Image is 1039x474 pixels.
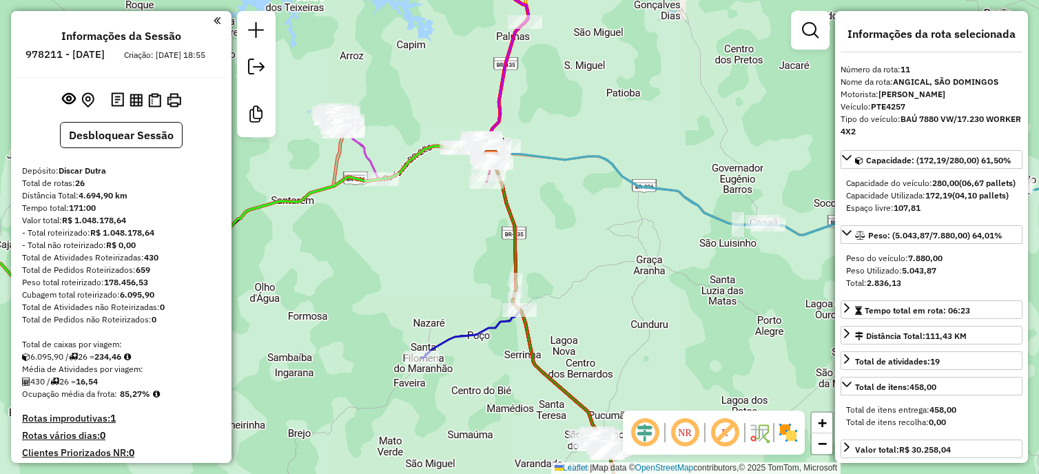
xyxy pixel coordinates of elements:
[120,289,154,300] strong: 6.095,90
[841,172,1022,220] div: Capacidade: (172,19/280,00) 61,50%
[164,90,184,110] button: Imprimir Rotas
[160,302,165,312] strong: 0
[243,53,270,84] a: Exportar sessão
[22,289,220,301] div: Cubagem total roteirizado:
[846,189,1017,202] div: Capacidade Utilizada:
[668,416,701,449] span: Ocultar NR
[841,300,1022,319] a: Tempo total em rota: 06:23
[22,313,220,326] div: Total de Pedidos não Roteirizados:
[243,101,270,132] a: Criar modelo
[929,404,956,415] strong: 458,00
[908,253,943,263] strong: 7.880,00
[551,462,841,474] div: Map data © contributors,© 2025 TomTom, Microsoft
[22,301,220,313] div: Total de Atividades não Roteirizadas:
[930,356,940,367] strong: 19
[841,326,1022,344] a: Distância Total:111,43 KM
[818,414,827,431] span: +
[61,30,181,43] h4: Informações da Sessão
[22,375,220,388] div: 430 / 26 =
[69,203,96,213] strong: 171:00
[22,430,220,442] h4: Rotas vários dias:
[22,363,220,375] div: Média de Atividades por viagem:
[120,389,150,399] strong: 85,27%
[909,382,936,392] strong: 458,00
[59,165,106,176] strong: Discar Dutra
[76,376,98,387] strong: 16,54
[846,265,1017,277] div: Peso Utilizado:
[841,114,1021,136] strong: BAÚ 7880 VW/17.230 WORKER 4X2
[865,305,970,316] span: Tempo total em rota: 06:23
[94,351,121,362] strong: 234,46
[899,444,951,455] strong: R$ 30.258,04
[708,416,741,449] span: Exibir rótulo
[812,433,832,454] a: Zoom out
[841,440,1022,458] a: Valor total:R$ 30.258,04
[952,190,1009,200] strong: (04,10 pallets)
[841,76,1022,88] div: Nome da rota:
[841,113,1022,138] div: Tipo do veículo:
[22,214,220,227] div: Valor total:
[22,264,220,276] div: Total de Pedidos Roteirizados:
[50,378,59,386] i: Total de rotas
[932,178,959,188] strong: 280,00
[866,155,1011,165] span: Capacidade: (172,19/280,00) 61,50%
[855,356,940,367] span: Total de atividades:
[22,177,220,189] div: Total de rotas:
[777,422,799,444] img: Exibir/Ocultar setores
[79,90,97,111] button: Centralizar mapa no depósito ou ponto de apoio
[796,17,824,44] a: Exibir filtros
[22,239,220,251] div: - Total não roteirizado:
[846,404,1017,416] div: Total de itens entrega:
[144,252,158,262] strong: 430
[25,48,105,61] h6: 978211 - [DATE]
[124,353,131,361] i: Meta Caixas/viagem: 1,00 Diferença: 233,46
[893,76,998,87] strong: ANGICAL, SÃO DOMINGOS
[152,314,156,324] strong: 0
[555,463,588,473] a: Leaflet
[841,247,1022,295] div: Peso: (5.043,87/7.880,00) 64,01%
[812,413,832,433] a: Zoom in
[22,338,220,351] div: Total de caixas por viagem:
[748,422,770,444] img: Fluxo de ruas
[127,90,145,109] button: Visualizar relatório de Roteirização
[635,463,694,473] a: OpenStreetMap
[22,351,220,363] div: 6.095,90 / 26 =
[482,150,500,167] img: Discar Dutra
[841,351,1022,370] a: Total de atividades:19
[841,398,1022,434] div: Total de itens:458,00
[214,12,220,28] a: Clique aqui para minimizar o painel
[79,190,127,200] strong: 4.694,90 km
[62,215,126,225] strong: R$ 1.048.178,64
[22,389,117,399] span: Ocupação média da frota:
[100,429,105,442] strong: 0
[841,88,1022,101] div: Motorista:
[818,435,827,452] span: −
[129,446,134,459] strong: 0
[22,227,220,239] div: - Total roteirizado:
[590,463,592,473] span: |
[871,101,905,112] strong: PTE4257
[902,265,936,276] strong: 5.043,87
[878,89,945,99] strong: [PERSON_NAME]
[841,101,1022,113] div: Veículo:
[929,417,946,427] strong: 0,00
[153,390,160,398] em: Média calculada utilizando a maior ocupação (%Peso ou %Cubagem) de cada rota da sessão. Rotas cro...
[59,89,79,111] button: Exibir sessão original
[855,444,951,456] div: Valor total:
[925,190,952,200] strong: 172,19
[75,178,85,188] strong: 26
[841,150,1022,169] a: Capacidade: (172,19/280,00) 61,50%
[22,413,220,424] h4: Rotas improdutivas:
[108,90,127,111] button: Logs desbloquear sessão
[846,277,1017,289] div: Total:
[243,17,270,48] a: Nova sessão e pesquisa
[145,90,164,110] button: Visualizar Romaneio
[628,416,661,449] span: Ocultar deslocamento
[22,251,220,264] div: Total de Atividades Roteirizadas:
[841,28,1022,41] h4: Informações da rota selecionada
[90,227,154,238] strong: R$ 1.048.178,64
[22,165,220,177] div: Depósito:
[106,240,136,250] strong: R$ 0,00
[104,277,148,287] strong: 178.456,53
[136,265,150,275] strong: 659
